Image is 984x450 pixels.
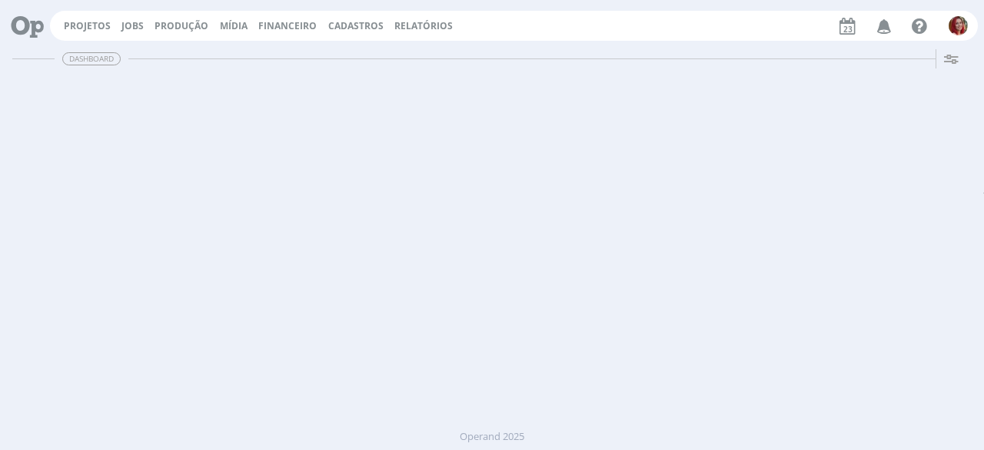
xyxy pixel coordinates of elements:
img: G [949,16,968,35]
button: Relatórios [390,20,457,32]
button: Financeiro [254,20,321,32]
a: Projetos [64,19,111,32]
a: Mídia [220,19,248,32]
a: Jobs [121,19,144,32]
button: Mídia [215,20,252,32]
a: Financeiro [258,19,317,32]
a: Produção [155,19,208,32]
button: Projetos [59,20,115,32]
button: Cadastros [324,20,388,32]
span: Cadastros [328,19,384,32]
a: Relatórios [394,19,453,32]
button: Produção [150,20,213,32]
button: Jobs [117,20,148,32]
button: G [948,12,969,39]
span: Dashboard [62,52,121,65]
